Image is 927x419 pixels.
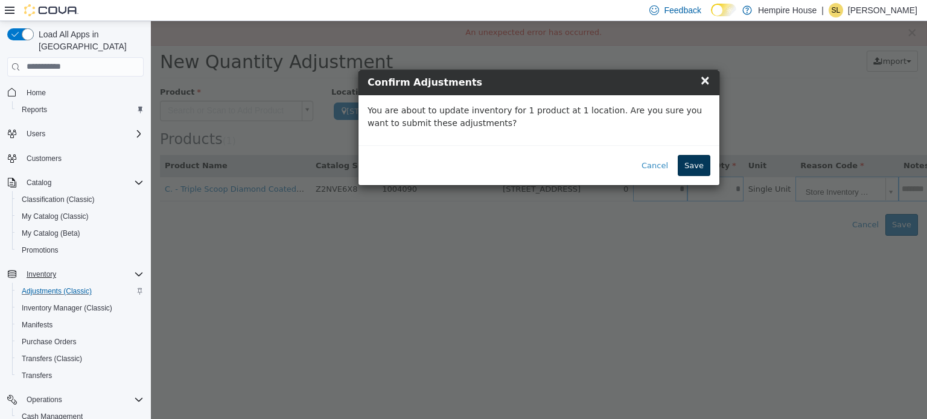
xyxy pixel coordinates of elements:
[17,368,57,383] a: Transfers
[22,320,53,330] span: Manifests
[17,192,144,207] span: Classification (Classic)
[17,284,97,298] a: Adjustments (Classic)
[27,154,62,163] span: Customers
[22,303,112,313] span: Inventory Manager (Classic)
[12,225,148,242] button: My Catalog (Beta)
[12,101,148,118] button: Reports
[22,286,92,296] span: Adjustments (Classic)
[217,54,559,69] h4: Confirm Adjustments
[34,28,144,52] span: Load All Apps in [GEOGRAPHIC_DATA]
[17,102,144,117] span: Reports
[17,301,144,315] span: Inventory Manager (Classic)
[22,354,82,364] span: Transfers (Classic)
[17,226,144,241] span: My Catalog (Beta)
[22,151,66,166] a: Customers
[17,243,63,257] a: Promotions
[17,368,144,383] span: Transfers
[12,242,148,259] button: Promotions
[22,151,144,166] span: Customers
[17,301,117,315] a: Inventory Manager (Classic)
[27,395,62,405] span: Operations
[22,175,144,190] span: Catalog
[22,105,47,115] span: Reports
[17,209,94,224] a: My Catalog (Classic)
[2,174,148,191] button: Catalog
[12,208,148,225] button: My Catalog (Classic)
[17,351,87,366] a: Transfers (Classic)
[484,134,524,156] button: Cancel
[17,209,144,224] span: My Catalog (Classic)
[711,4,736,16] input: Dark Mode
[17,284,144,298] span: Adjustments (Classic)
[829,3,843,17] div: Sharlene Lochan
[821,3,824,17] p: |
[848,3,917,17] p: [PERSON_NAME]
[24,4,78,16] img: Cova
[2,150,148,167] button: Customers
[22,267,144,282] span: Inventory
[2,266,148,283] button: Inventory
[17,351,144,366] span: Transfers (Classic)
[2,84,148,101] button: Home
[12,367,148,384] button: Transfers
[22,392,144,407] span: Operations
[17,335,81,349] a: Purchase Orders
[2,391,148,408] button: Operations
[22,337,77,347] span: Purchase Orders
[17,102,52,117] a: Reports
[22,245,59,255] span: Promotions
[12,283,148,300] button: Adjustments (Classic)
[17,318,57,332] a: Manifests
[27,269,56,279] span: Inventory
[217,83,559,109] p: You are about to update inventory for 1 product at 1 location. Are you sure you want to submit th...
[12,317,148,333] button: Manifests
[22,127,144,141] span: Users
[27,88,46,98] span: Home
[22,85,144,100] span: Home
[549,52,559,66] span: ×
[22,195,95,204] span: Classification (Classic)
[17,192,100,207] a: Classification (Classic)
[758,3,817,17] p: Hempire House
[17,335,144,349] span: Purchase Orders
[22,371,52,380] span: Transfers
[12,300,148,317] button: Inventory Manager (Classic)
[27,129,45,139] span: Users
[12,333,148,350] button: Purchase Orders
[22,175,56,190] button: Catalog
[664,4,701,16] span: Feedback
[832,3,841,17] span: SL
[22,127,50,141] button: Users
[12,350,148,367] button: Transfers (Classic)
[22,392,67,407] button: Operations
[22,267,61,282] button: Inventory
[22,228,80,238] span: My Catalog (Beta)
[17,226,85,241] a: My Catalog (Beta)
[17,318,144,332] span: Manifests
[17,243,144,257] span: Promotions
[22,212,89,221] span: My Catalog (Classic)
[2,125,148,142] button: Users
[527,134,559,156] button: Save
[12,191,148,208] button: Classification (Classic)
[27,178,51,187] span: Catalog
[22,86,51,100] a: Home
